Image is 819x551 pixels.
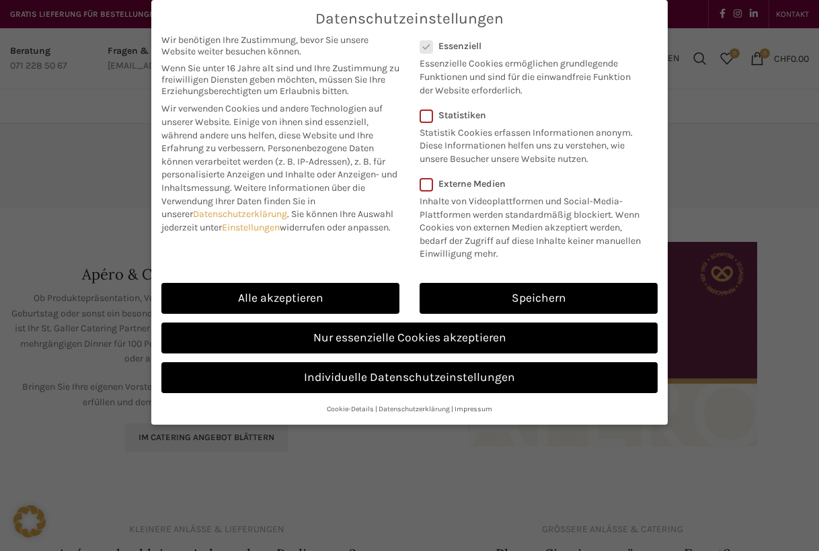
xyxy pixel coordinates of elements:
[420,189,649,261] p: Inhalte von Videoplattformen und Social-Media-Plattformen werden standardmäßig blockiert. Wenn Co...
[420,52,640,97] p: Essenzielle Cookies ermöglichen grundlegende Funktionen und sind für die einwandfreie Funktion de...
[327,405,374,413] a: Cookie-Details
[193,208,287,220] a: Datenschutzerklärung
[420,121,640,166] p: Statistik Cookies erfassen Informationen anonym. Diese Informationen helfen uns zu verstehen, wie...
[161,323,658,353] a: Nur essenzielle Cookies akzeptieren
[161,34,399,57] span: Wir benötigen Ihre Zustimmung, bevor Sie unsere Website weiter besuchen können.
[161,182,365,220] span: Weitere Informationen über die Verwendung Ihrer Daten finden Sie in unserer .
[420,40,640,52] label: Essenziell
[315,10,504,28] span: Datenschutzeinstellungen
[420,110,640,121] label: Statistiken
[161,362,658,393] a: Individuelle Datenschutzeinstellungen
[161,142,397,194] span: Personenbezogene Daten können verarbeitet werden (z. B. IP-Adressen), z. B. für personalisierte A...
[420,178,649,189] label: Externe Medien
[161,208,393,233] span: Sie können Ihre Auswahl jederzeit unter widerrufen oder anpassen.
[222,222,280,233] a: Einstellungen
[161,62,399,97] span: Wenn Sie unter 16 Jahre alt sind und Ihre Zustimmung zu freiwilligen Diensten geben möchten, müss...
[161,283,399,314] a: Alle akzeptieren
[161,103,383,154] span: Wir verwenden Cookies und andere Technologien auf unserer Website. Einige von ihnen sind essenzie...
[455,405,492,413] a: Impressum
[379,405,450,413] a: Datenschutzerklärung
[420,283,658,314] a: Speichern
